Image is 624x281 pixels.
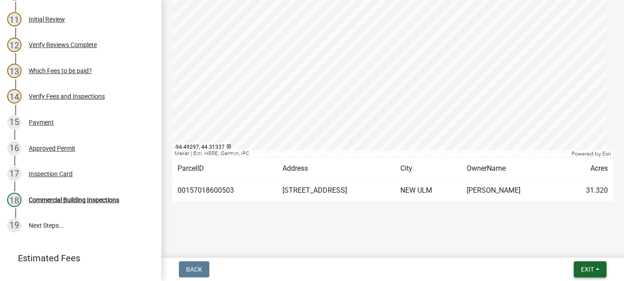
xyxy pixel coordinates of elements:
div: Payment [29,119,54,125]
span: Exit [581,266,594,273]
div: 15 [7,115,22,130]
a: Esri [602,151,611,157]
div: Initial Review [29,16,65,22]
div: 17 [7,167,22,181]
td: Acres [562,158,613,180]
div: Approved Permit [29,145,75,151]
td: OwnerName [461,158,562,180]
a: Estimated Fees [7,249,147,267]
td: [STREET_ADDRESS] [277,180,394,202]
td: Address [277,158,394,180]
div: Commercial Building Inspections [29,197,119,203]
div: Maxar | Esri, HERE, Garmin, iPC [172,150,569,157]
div: 14 [7,89,22,104]
td: 00157018600503 [172,180,277,202]
div: 12 [7,38,22,52]
div: Verify Fees and Inspections [29,93,105,99]
td: NEW ULM [395,180,461,202]
td: 31.320 [562,180,613,202]
div: Verify Reviews Complete [29,42,97,48]
div: 18 [7,193,22,207]
button: Back [179,261,209,277]
div: Which Fees to be paid? [29,68,92,74]
td: [PERSON_NAME] [461,180,562,202]
div: 11 [7,12,22,26]
td: ParcelID [172,158,277,180]
div: 13 [7,64,22,78]
div: 16 [7,141,22,156]
div: Powered by [569,150,613,157]
button: Exit [574,261,607,277]
span: Back [186,266,202,273]
div: Inspection Card [29,171,73,177]
td: City [395,158,461,180]
div: 19 [7,218,22,233]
